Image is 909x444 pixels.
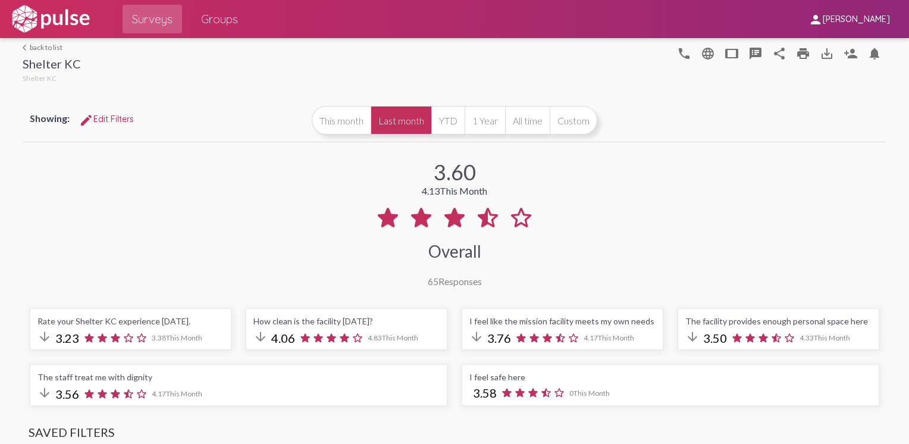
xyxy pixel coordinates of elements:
span: 3.38 [152,333,202,342]
span: Shelter KC [23,74,57,83]
span: [PERSON_NAME] [823,14,890,25]
div: Responses [428,276,482,287]
button: Edit FiltersEdit Filters [70,108,143,130]
span: 3.56 [55,387,79,401]
span: 3.76 [487,331,511,345]
span: This Month [382,333,418,342]
mat-icon: arrow_downward [685,330,700,344]
span: Edit Filters [79,114,134,124]
span: 4.06 [271,331,295,345]
mat-icon: Share [772,46,786,61]
span: This Month [166,389,202,398]
button: language [672,41,696,65]
mat-icon: Edit Filters [79,113,93,127]
mat-icon: arrow_downward [469,330,484,344]
button: [PERSON_NAME] [799,8,899,30]
span: 0 [569,389,610,398]
mat-icon: language [701,46,715,61]
button: Custom [550,106,597,135]
span: 3.58 [473,386,497,400]
span: This Month [440,185,487,196]
mat-icon: Download [820,46,834,61]
span: Groups [201,8,238,30]
a: back to list [23,43,81,52]
a: Groups [192,5,247,33]
mat-icon: tablet [725,46,739,61]
button: Last month [371,106,431,135]
div: I feel like the mission facility meets my own needs [469,316,656,326]
div: I feel safe here [469,372,872,382]
span: This Month [573,389,610,398]
mat-icon: person [808,12,823,27]
button: YTD [431,106,465,135]
button: Download [815,41,839,65]
button: speaker_notes [744,41,767,65]
mat-icon: arrow_downward [37,330,52,344]
div: 3.60 [434,159,476,185]
div: How clean is the facility [DATE]? [253,316,440,326]
span: 4.83 [368,333,418,342]
div: The staff treat me with dignity [37,372,440,382]
div: Rate your Shelter KC experience [DATE]. [37,316,224,326]
img: white-logo.svg [10,4,92,34]
button: tablet [720,41,744,65]
mat-icon: arrow_downward [253,330,268,344]
button: Share [767,41,791,65]
span: 4.33 [800,333,850,342]
button: language [696,41,720,65]
mat-icon: Person [844,46,858,61]
a: print [791,41,815,65]
button: 1 Year [465,106,505,135]
span: This Month [166,333,202,342]
div: Shelter KC [23,57,81,74]
button: Bell [863,41,886,65]
div: 4.13 [422,185,487,196]
div: Overall [428,241,481,261]
span: 65 [428,276,438,287]
mat-icon: speaker_notes [748,46,763,61]
span: 3.50 [703,331,727,345]
span: 3.23 [55,331,79,345]
mat-icon: arrow_downward [37,386,52,400]
span: This Month [814,333,850,342]
button: This month [312,106,371,135]
mat-icon: print [796,46,810,61]
mat-icon: language [677,46,691,61]
mat-icon: Bell [867,46,882,61]
span: This Month [598,333,634,342]
button: Person [839,41,863,65]
span: 4.17 [152,389,202,398]
div: The facility provides enough personal space here [685,316,872,326]
span: Surveys [132,8,173,30]
mat-icon: arrow_back_ios [23,44,30,51]
span: Showing: [30,112,70,124]
span: 4.17 [584,333,634,342]
button: All time [505,106,550,135]
a: Surveys [123,5,182,33]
